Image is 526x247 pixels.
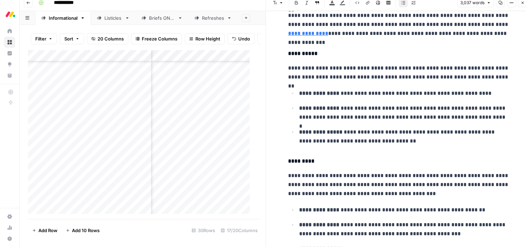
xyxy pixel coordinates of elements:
div: Briefs ONLY [149,15,175,21]
div: Informational [49,15,77,21]
button: Sort [60,33,84,44]
a: Settings [4,211,15,222]
div: 17/20 Columns [218,225,260,236]
button: Filter [31,33,57,44]
a: Listicles [91,11,136,25]
button: Add 10 Rows [62,225,104,236]
a: Insights [4,48,15,59]
span: Add 10 Rows [72,227,100,234]
button: Row Height [185,33,225,44]
a: Opportunities [4,59,15,70]
span: 20 Columns [98,35,124,42]
span: Freeze Columns [142,35,177,42]
img: Monday.com Logo [4,8,17,20]
a: Refreshes [188,11,238,25]
a: Your Data [4,70,15,81]
button: Help + Support [4,233,15,244]
a: Usage [4,222,15,233]
span: Add Row [38,227,57,234]
button: Workspace: Monday.com [4,6,15,23]
div: Listicles [104,15,122,21]
span: Filter [35,35,46,42]
button: Freeze Columns [131,33,182,44]
span: Undo [238,35,250,42]
div: 30 Rows [189,225,218,236]
a: Briefs ONLY [136,11,188,25]
span: Sort [64,35,73,42]
a: Informational [35,11,91,25]
button: 20 Columns [87,33,128,44]
div: Refreshes [202,15,224,21]
a: Home [4,26,15,37]
button: Undo [228,33,255,44]
span: Row Height [195,35,220,42]
button: Add Row [28,225,62,236]
a: Browse [4,37,15,48]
